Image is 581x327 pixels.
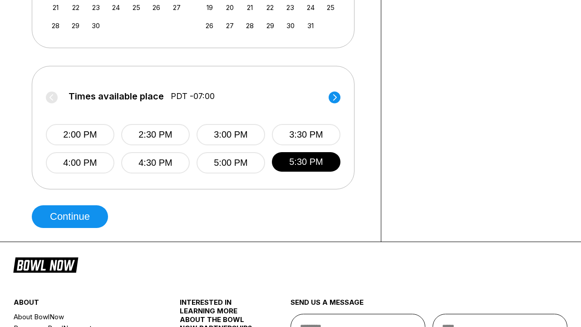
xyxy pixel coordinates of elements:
[46,152,114,173] button: 4:00 PM
[244,1,256,14] div: Choose Tuesday, October 21st, 2025
[284,1,296,14] div: Choose Thursday, October 23rd, 2025
[197,124,265,145] button: 3:00 PM
[90,1,102,14] div: Choose Tuesday, September 23rd, 2025
[272,124,340,145] button: 3:30 PM
[121,124,190,145] button: 2:30 PM
[197,152,265,173] button: 5:00 PM
[284,20,296,32] div: Choose Thursday, October 30th, 2025
[264,20,276,32] div: Choose Wednesday, October 29th, 2025
[150,1,162,14] div: Choose Friday, September 26th, 2025
[90,20,102,32] div: Choose Tuesday, September 30th, 2025
[264,1,276,14] div: Choose Wednesday, October 22nd, 2025
[69,91,164,101] span: Times available place
[130,1,143,14] div: Choose Thursday, September 25th, 2025
[203,20,216,32] div: Choose Sunday, October 26th, 2025
[224,1,236,14] div: Choose Monday, October 20th, 2025
[46,124,114,145] button: 2:00 PM
[244,20,256,32] div: Choose Tuesday, October 28th, 2025
[305,1,317,14] div: Choose Friday, October 24th, 2025
[121,152,190,173] button: 4:30 PM
[69,1,82,14] div: Choose Monday, September 22nd, 2025
[290,298,567,314] div: send us a message
[325,1,337,14] div: Choose Saturday, October 25th, 2025
[49,20,62,32] div: Choose Sunday, September 28th, 2025
[171,91,215,101] span: PDT -07:00
[272,152,340,172] button: 5:30 PM
[171,1,183,14] div: Choose Saturday, September 27th, 2025
[224,20,236,32] div: Choose Monday, October 27th, 2025
[14,311,152,322] a: About BowlNow
[69,20,82,32] div: Choose Monday, September 29th, 2025
[49,1,62,14] div: Choose Sunday, September 21st, 2025
[14,298,152,311] div: about
[110,1,122,14] div: Choose Wednesday, September 24th, 2025
[32,205,108,228] button: Continue
[203,1,216,14] div: Choose Sunday, October 19th, 2025
[305,20,317,32] div: Choose Friday, October 31st, 2025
